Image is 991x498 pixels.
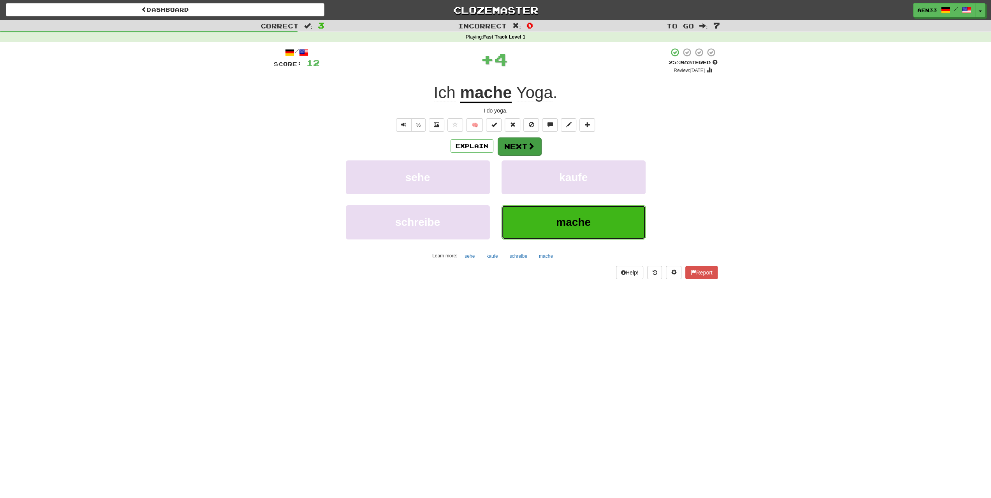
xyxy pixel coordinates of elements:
span: kaufe [559,171,588,183]
span: Incorrect [458,22,507,30]
button: Round history (alt+y) [647,266,662,279]
button: ½ [411,118,426,132]
span: : [699,23,708,29]
span: : [512,23,521,29]
span: To go [667,22,694,30]
span: Correct [261,22,299,30]
button: Add to collection (alt+a) [579,118,595,132]
span: mache [556,216,591,228]
button: sehe [346,160,490,194]
button: kaufe [502,160,646,194]
button: schreibe [346,205,490,239]
button: Reset to 0% Mastered (alt+r) [505,118,520,132]
div: Text-to-speech controls [394,118,426,132]
span: . [512,83,557,102]
span: sehe [405,171,430,183]
button: sehe [460,250,479,262]
button: Report [685,266,717,279]
span: 0 [526,21,533,30]
span: 7 [713,21,720,30]
button: Set this sentence to 100% Mastered (alt+m) [486,118,502,132]
u: mache [460,83,512,103]
span: / [954,6,958,12]
button: Show image (alt+x) [429,118,444,132]
a: Clozemaster [336,3,655,17]
button: 🧠 [466,118,483,132]
span: 4 [494,49,508,69]
button: Next [498,137,541,155]
span: Yoga [516,83,553,102]
button: kaufe [482,250,502,262]
span: Ich [434,83,456,102]
span: 12 [306,58,320,68]
small: Review: [DATE] [674,68,705,73]
div: / [274,48,320,57]
span: 3 [318,21,324,30]
span: schreibe [395,216,440,228]
a: Dashboard [6,3,324,16]
span: + [481,48,494,71]
strong: Fast Track Level 1 [483,34,526,40]
button: Edit sentence (alt+d) [561,118,576,132]
button: Favorite sentence (alt+f) [447,118,463,132]
button: Ignore sentence (alt+i) [523,118,539,132]
a: aen33 / [913,3,975,17]
span: : [304,23,313,29]
button: Explain [451,139,493,153]
small: Learn more: [432,253,457,259]
span: Score: [274,61,302,67]
span: 25 % [669,59,680,65]
button: schreibe [505,250,532,262]
button: Play sentence audio (ctl+space) [396,118,412,132]
div: I do yoga. [274,107,718,114]
button: mache [502,205,646,239]
button: mache [535,250,557,262]
div: Mastered [669,59,718,66]
span: aen33 [917,7,937,14]
button: Discuss sentence (alt+u) [542,118,558,132]
button: Help! [616,266,644,279]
